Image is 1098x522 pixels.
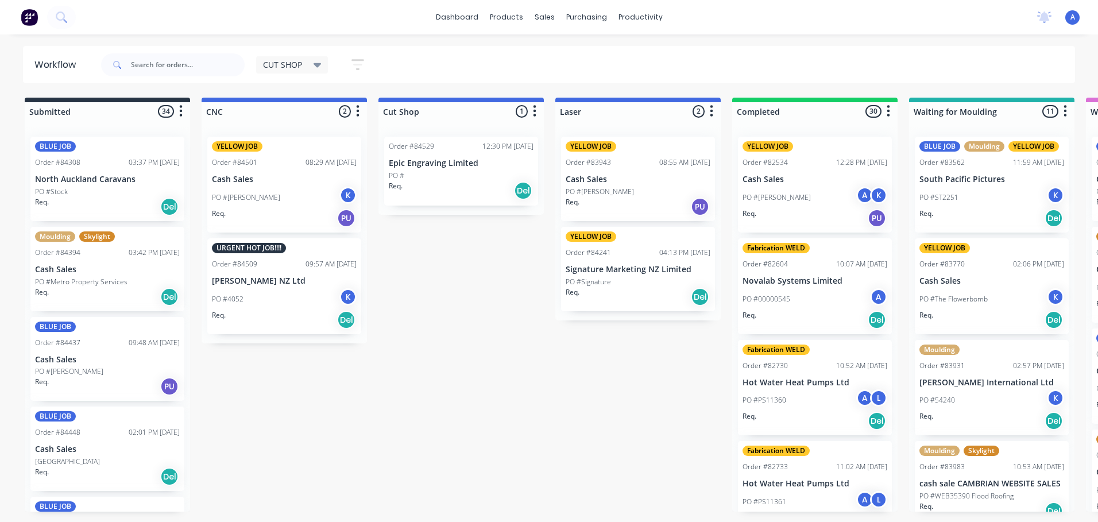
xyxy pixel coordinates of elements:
[919,491,1014,501] p: PO #WEB35390 Flood Roofing
[35,175,180,184] p: North Auckland Caravans
[1045,209,1063,227] div: Del
[1008,141,1059,152] div: YELLOW JOB
[337,311,355,329] div: Del
[30,227,184,311] div: MouldingSkylightOrder #8439403:42 PM [DATE]Cash SalesPO #Metro Property ServicesReq.Del
[35,444,180,454] p: Cash Sales
[870,389,887,407] div: L
[743,294,790,304] p: PO #00000545
[919,411,933,422] p: Req.
[1045,502,1063,520] div: Del
[389,171,404,181] p: PO #
[212,276,357,286] p: [PERSON_NAME] NZ Ltd
[856,491,873,508] div: A
[659,157,710,168] div: 08:55 AM [DATE]
[561,227,715,311] div: YELLOW JOBOrder #8424104:13 PM [DATE]Signature Marketing NZ LimitedPO #SignatureReq.Del
[919,395,955,405] p: PO #54240
[207,137,361,233] div: YELLOW JOBOrder #8450108:29 AM [DATE]Cash SalesPO #[PERSON_NAME]KReq.PU
[339,288,357,306] div: K
[870,491,887,508] div: L
[964,446,999,456] div: Skylight
[35,366,103,377] p: PO #[PERSON_NAME]
[482,141,533,152] div: 12:30 PM [DATE]
[1013,462,1064,472] div: 10:53 AM [DATE]
[566,197,579,207] p: Req.
[743,157,788,168] div: Order #82534
[339,187,357,204] div: K
[212,294,243,304] p: PO #4052
[35,265,180,274] p: Cash Sales
[160,198,179,216] div: Del
[743,243,810,253] div: Fabrication WELD
[919,208,933,219] p: Req.
[964,141,1004,152] div: Moulding
[566,187,634,197] p: PO #[PERSON_NAME]
[566,175,710,184] p: Cash Sales
[919,192,958,203] p: PO #ST2251
[919,462,965,472] div: Order #83983
[868,412,886,430] div: Del
[566,141,616,152] div: YELLOW JOB
[919,141,960,152] div: BLUE JOB
[743,276,887,286] p: Novalab Systems Limited
[212,243,286,253] div: URGENT HOT JOB!!!!
[484,9,529,26] div: products
[743,395,786,405] p: PO #PS11360
[35,277,127,287] p: PO #Metro Property Services
[566,157,611,168] div: Order #83943
[35,467,49,477] p: Req.
[738,238,892,334] div: Fabrication WELDOrder #8260410:07 AM [DATE]Novalab Systems LimitedPO #00000545AReq.Del
[35,322,76,332] div: BLUE JOB
[915,238,1069,334] div: YELLOW JOBOrder #8377002:06 PM [DATE]Cash SalesPO #The FlowerbombKReq.Del
[691,288,709,306] div: Del
[263,59,302,71] span: CUT SHOP
[919,294,988,304] p: PO #The Flowerbomb
[738,137,892,233] div: YELLOW JOBOrder #8253412:28 PM [DATE]Cash SalesPO #[PERSON_NAME]AKReq.PU
[129,248,180,258] div: 03:42 PM [DATE]
[212,175,357,184] p: Cash Sales
[1013,259,1064,269] div: 02:06 PM [DATE]
[856,389,873,407] div: A
[919,378,1064,388] p: [PERSON_NAME] International Ltd
[743,361,788,371] div: Order #82730
[836,361,887,371] div: 10:52 AM [DATE]
[35,338,80,348] div: Order #84437
[919,259,965,269] div: Order #83770
[836,157,887,168] div: 12:28 PM [DATE]
[743,259,788,269] div: Order #82604
[79,231,115,242] div: Skylight
[743,141,793,152] div: YELLOW JOB
[870,187,887,204] div: K
[743,497,786,507] p: PO #PS11361
[743,479,887,489] p: Hot Water Heat Pumps Ltd
[561,137,715,221] div: YELLOW JOBOrder #8394308:55 AM [DATE]Cash SalesPO #[PERSON_NAME]Req.PU
[919,345,960,355] div: Moulding
[430,9,484,26] a: dashboard
[35,157,80,168] div: Order #84308
[919,310,933,320] p: Req.
[566,277,611,287] p: PO #Signature
[337,209,355,227] div: PU
[212,208,226,219] p: Req.
[160,377,179,396] div: PU
[743,192,811,203] p: PO #[PERSON_NAME]
[566,231,616,242] div: YELLOW JOB
[1047,389,1064,407] div: K
[35,355,180,365] p: Cash Sales
[1070,12,1075,22] span: A
[566,248,611,258] div: Order #84241
[743,175,887,184] p: Cash Sales
[207,238,361,334] div: URGENT HOT JOB!!!!Order #8450909:57 AM [DATE][PERSON_NAME] NZ LtdPO #4052KReq.Del
[35,411,76,422] div: BLUE JOB
[1047,288,1064,306] div: K
[836,259,887,269] div: 10:07 AM [DATE]
[915,137,1069,233] div: BLUE JOBMouldingYELLOW JOBOrder #8356211:59 AM [DATE]South Pacific PicturesPO #ST2251KReq.Del
[35,377,49,387] p: Req.
[35,248,80,258] div: Order #84394
[743,378,887,388] p: Hot Water Heat Pumps Ltd
[35,501,76,512] div: BLUE JOB
[1045,311,1063,329] div: Del
[35,427,80,438] div: Order #84448
[566,265,710,274] p: Signature Marketing NZ Limited
[1045,412,1063,430] div: Del
[389,181,403,191] p: Req.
